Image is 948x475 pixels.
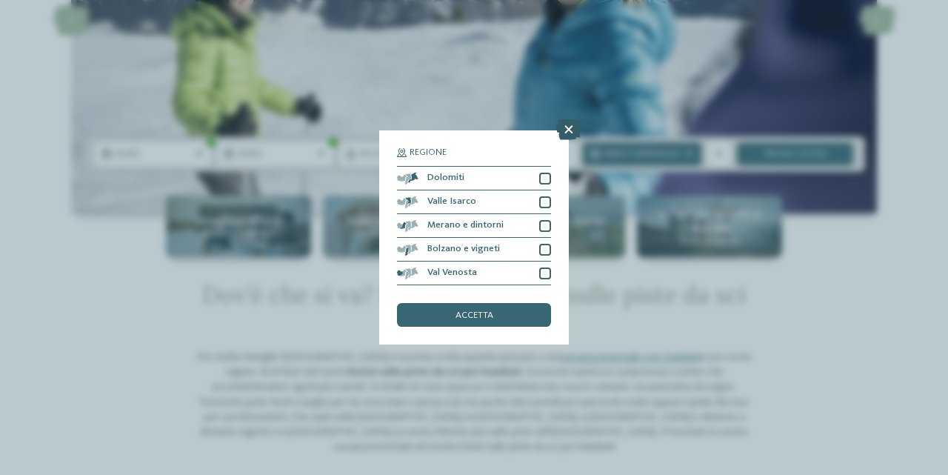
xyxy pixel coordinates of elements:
[427,197,476,207] span: Valle Isarco
[455,311,493,321] span: accetta
[427,221,504,230] span: Merano e dintorni
[427,173,464,183] span: Dolomiti
[427,245,500,254] span: Bolzano e vigneti
[410,148,447,158] span: Regione
[427,268,477,278] span: Val Venosta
